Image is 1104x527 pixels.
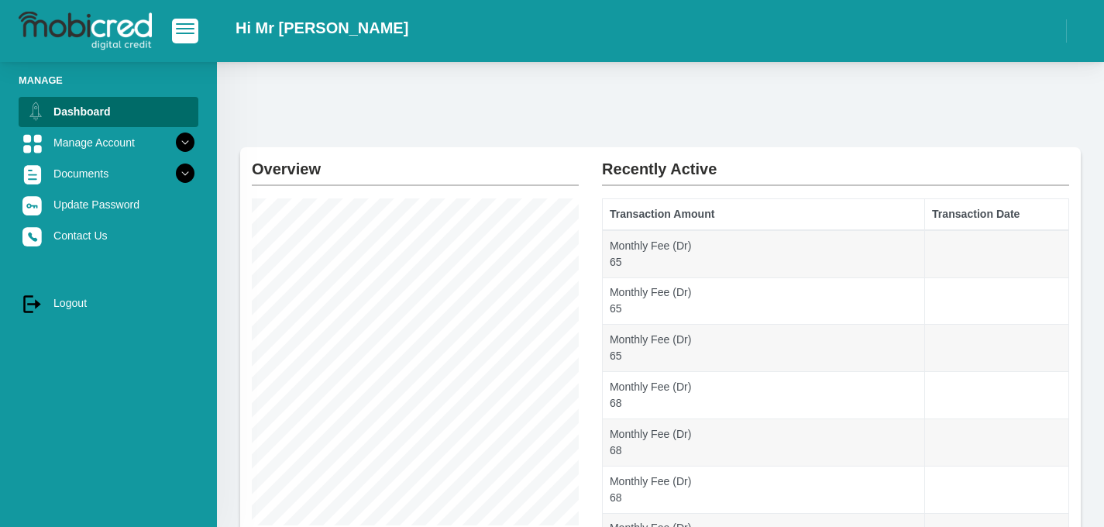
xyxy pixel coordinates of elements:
[602,147,1069,178] h2: Recently Active
[19,73,198,88] li: Manage
[603,230,925,277] td: Monthly Fee (Dr) 65
[603,325,925,372] td: Monthly Fee (Dr) 65
[19,159,198,188] a: Documents
[236,19,408,37] h2: Hi Mr [PERSON_NAME]
[19,97,198,126] a: Dashboard
[252,147,579,178] h2: Overview
[603,372,925,419] td: Monthly Fee (Dr) 68
[603,199,925,230] th: Transaction Amount
[19,288,198,318] a: Logout
[19,12,152,50] img: logo-mobicred.svg
[603,277,925,325] td: Monthly Fee (Dr) 65
[925,199,1069,230] th: Transaction Date
[19,221,198,250] a: Contact Us
[19,190,198,219] a: Update Password
[603,418,925,466] td: Monthly Fee (Dr) 68
[19,128,198,157] a: Manage Account
[603,466,925,513] td: Monthly Fee (Dr) 68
